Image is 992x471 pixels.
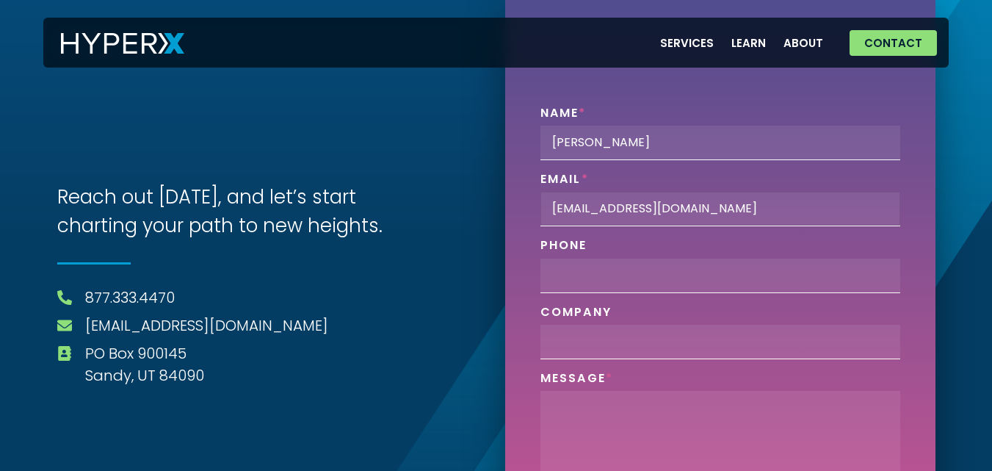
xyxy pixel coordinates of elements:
[651,28,832,58] nav: Menu
[540,172,589,192] label: Email
[61,33,184,54] img: HyperX Logo
[540,238,587,258] label: Phone
[723,28,775,58] a: Learn
[540,305,612,325] label: Company
[775,28,832,58] a: About
[85,314,328,337] a: [EMAIL_ADDRESS][DOMAIN_NAME]
[540,259,900,293] input: Only numbers and phone characters (#, -, *, etc) are accepted.
[850,30,937,56] a: Contact
[651,28,723,58] a: Services
[540,106,587,126] label: Name
[540,371,614,391] label: Message
[57,183,417,240] h3: Reach out [DATE], and let’s start charting your path to new heights.
[85,287,175,309] a: 877.333.4470
[864,37,922,48] span: Contact
[82,342,204,386] span: PO Box 900145 Sandy, UT 84090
